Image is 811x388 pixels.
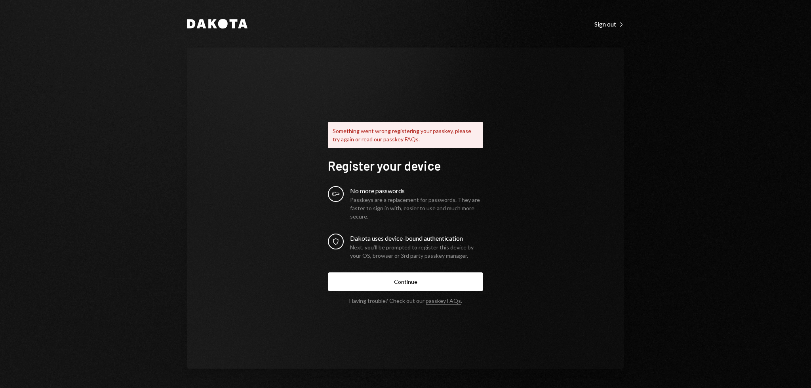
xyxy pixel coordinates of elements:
button: Continue [328,272,483,291]
h1: Register your device [328,158,483,173]
div: Next, you’ll be prompted to register this device by your OS, browser or 3rd party passkey manager. [350,243,483,260]
div: Dakota uses device-bound authentication [350,234,483,243]
div: Sign out [594,20,624,28]
a: passkey FAQs [426,297,461,305]
a: Sign out [594,19,624,28]
div: Passkeys are a replacement for passwords. They are faster to sign in with, easier to use and much... [350,196,483,221]
div: Something went wrong registering your passkey, please try again or read our passkey FAQs. [328,122,483,148]
div: No more passwords [350,186,483,196]
div: Having trouble? Check out our . [349,297,462,304]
